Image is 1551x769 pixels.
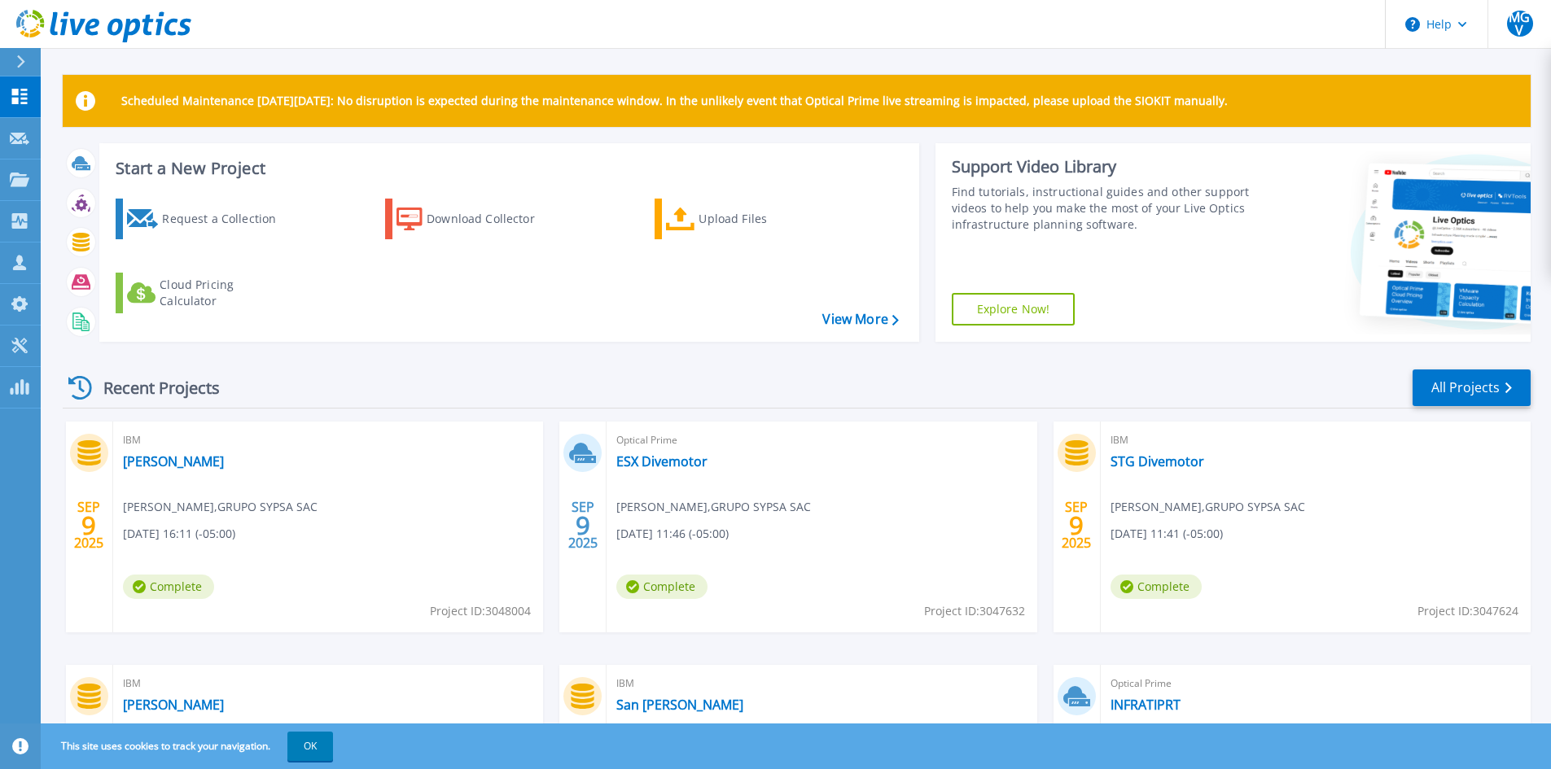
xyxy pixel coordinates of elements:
[160,277,290,309] div: Cloud Pricing Calculator
[924,602,1025,620] span: Project ID: 3047632
[73,496,104,555] div: SEP 2025
[822,312,898,327] a: View More
[287,732,333,761] button: OK
[655,199,836,239] a: Upload Files
[81,518,96,532] span: 9
[430,602,531,620] span: Project ID: 3048004
[116,159,898,177] h3: Start a New Project
[1507,11,1533,37] span: MGV
[121,94,1228,107] p: Scheduled Maintenance [DATE][DATE]: No disruption is expected during the maintenance window. In t...
[1111,697,1181,713] a: INFRATIPRT
[616,498,811,516] span: [PERSON_NAME] , GRUPO SYPSA SAC
[952,184,1255,233] div: Find tutorials, instructional guides and other support videos to help you make the most of your L...
[567,496,598,555] div: SEP 2025
[1111,498,1305,516] span: [PERSON_NAME] , GRUPO SYPSA SAC
[699,203,829,235] div: Upload Files
[123,431,533,449] span: IBM
[1111,431,1521,449] span: IBM
[123,453,224,470] a: [PERSON_NAME]
[616,453,708,470] a: ESX Divemotor
[1111,525,1223,543] span: [DATE] 11:41 (-05:00)
[616,525,729,543] span: [DATE] 11:46 (-05:00)
[616,697,743,713] a: San [PERSON_NAME]
[123,675,533,693] span: IBM
[952,293,1076,326] a: Explore Now!
[576,518,590,532] span: 9
[123,575,214,599] span: Complete
[1111,575,1202,599] span: Complete
[116,199,297,239] a: Request a Collection
[116,273,297,313] a: Cloud Pricing Calculator
[1413,369,1531,406] a: All Projects
[427,203,557,235] div: Download Collector
[616,431,1027,449] span: Optical Prime
[1061,496,1092,555] div: SEP 2025
[1417,602,1518,620] span: Project ID: 3047624
[952,156,1255,177] div: Support Video Library
[616,675,1027,693] span: IBM
[63,368,242,408] div: Recent Projects
[1069,518,1084,532] span: 9
[45,732,333,761] span: This site uses cookies to track your navigation.
[123,525,235,543] span: [DATE] 16:11 (-05:00)
[616,575,708,599] span: Complete
[385,199,567,239] a: Download Collector
[123,498,318,516] span: [PERSON_NAME] , GRUPO SYPSA SAC
[162,203,292,235] div: Request a Collection
[1111,675,1521,693] span: Optical Prime
[1111,453,1204,470] a: STG Divemotor
[123,697,224,713] a: [PERSON_NAME]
